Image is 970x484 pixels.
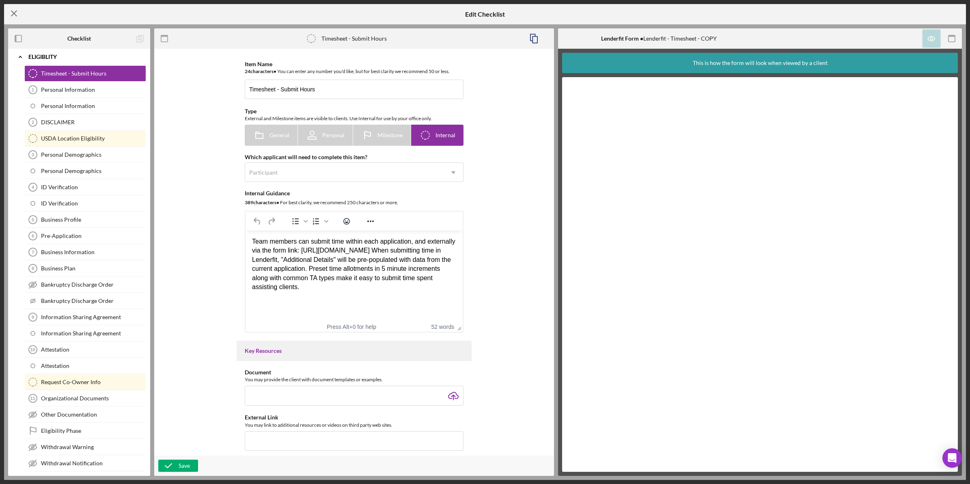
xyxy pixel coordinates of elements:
[24,130,146,147] a: USDA Location Eligibility
[24,179,146,195] a: 4ID Verification
[377,132,403,138] span: Milestone
[24,325,146,341] a: Information Sharing Agreement
[245,421,463,429] div: You may link to additional resources or videos on third party web sites.
[32,233,34,238] tspan: 6
[179,460,190,472] div: Save
[32,87,34,92] tspan: 1
[41,281,146,288] div: Bankruptcy Discharge Order
[24,293,146,309] a: Bankruptcy Discharge Order
[245,115,463,123] div: External and Milestone items are visible to clients. Use Internal for use by your office only.
[24,455,146,471] a: Withdrawal Notification
[24,341,146,358] a: 10Attestation
[24,114,146,130] a: 2DISCLAIMER
[24,277,146,293] a: Bankruptcy Discharge Order
[340,216,354,227] button: Emojis
[30,347,35,352] tspan: 10
[32,315,34,320] tspan: 9
[158,460,198,472] button: Save
[41,411,146,418] div: Other Documentation
[24,260,146,277] a: 8Business Plan
[250,216,264,227] button: Undo
[317,324,386,330] div: Press Alt+0 for help
[41,314,146,320] div: Information Sharing Agreement
[245,348,463,354] div: Key Resources
[245,199,279,205] b: 389 character s •
[245,68,276,74] b: 24 character s •
[32,217,34,222] tspan: 5
[24,98,146,114] a: Personal Information
[24,163,146,179] a: Personal Demographics
[41,444,146,450] div: Withdrawal Warning
[41,86,146,93] div: Personal Information
[32,185,34,190] tspan: 4
[24,439,146,455] a: Withdrawal Warning
[289,216,309,227] div: Bullet list
[322,132,345,138] span: Personal
[265,216,278,227] button: Redo
[24,406,146,423] a: Other Documentation
[41,330,146,337] div: Information Sharing Agreement
[41,298,146,304] div: Bankruptcy Discharge Order
[41,200,146,207] div: ID Verification
[24,390,146,406] a: 11Organizational Documents
[41,103,146,109] div: Personal Information
[364,216,377,227] button: Reveal or hide additional toolbar items
[24,228,146,244] a: 6Pre-Application
[41,151,146,158] div: Personal Demographics
[41,265,146,272] div: Business Plan
[41,70,146,77] div: Timesheet - Submit Hours
[41,216,146,223] div: Business Profile
[454,322,463,332] div: Press the Up and Down arrow keys to resize the editor.
[41,184,146,190] div: ID Verification
[41,119,146,125] div: DISCLAIMER
[28,54,57,59] b: Eligiblity
[321,35,387,42] div: Timesheet - Submit Hours
[942,448,962,468] div: Open Intercom Messenger
[245,414,463,421] div: External Link
[41,460,146,467] div: Withdrawal Notification
[465,11,505,18] h5: Edit Checklist
[41,428,146,434] div: Eligibility Phase
[32,250,34,255] tspan: 7
[30,396,35,401] tspan: 11
[570,85,951,464] iframe: Lenderfit form
[24,65,146,82] a: Timesheet - Submit Hours
[693,53,828,73] div: This is how the form will look when viewed by a client
[309,216,330,227] div: Numbered list
[245,61,463,67] div: Item Name
[24,358,146,374] a: Attestation
[435,132,455,138] span: Internal
[24,147,146,163] a: 3Personal Demographics
[41,346,146,353] div: Attestation
[41,168,146,174] div: Personal Demographics
[32,152,34,157] tspan: 3
[41,379,146,385] div: Request Co-Owner Info
[41,249,146,255] div: Business Information
[245,67,463,76] div: You can enter any number you'd like, but for best clarity we recommend 50 or less.
[246,231,463,322] iframe: Rich Text Area
[431,324,454,330] button: 52 words
[24,195,146,212] a: ID Verification
[601,35,643,42] b: Lenderfit Form •
[41,135,146,142] div: USDA Location Eligibility
[249,169,278,176] div: Participant
[24,423,146,439] a: Eligibility Phase
[601,35,717,42] div: Lenderfit - Timesheet - COPY
[24,309,146,325] a: 9Information Sharing Agreement
[245,154,463,160] div: Which applicant will need to complete this item?
[41,395,146,402] div: Organizational Documents
[41,363,146,369] div: Attestation
[245,190,463,197] div: Internal Guidance
[24,244,146,260] a: 7Business Information
[41,233,146,239] div: Pre-Application
[67,35,91,42] b: Checklist
[24,82,146,98] a: 1Personal Information
[245,199,463,207] div: For best clarity, we recommend 250 characters or more.
[32,266,34,271] tspan: 8
[32,120,34,125] tspan: 2
[269,132,289,138] span: General
[245,369,463,376] div: Document
[24,212,146,228] a: 5Business Profile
